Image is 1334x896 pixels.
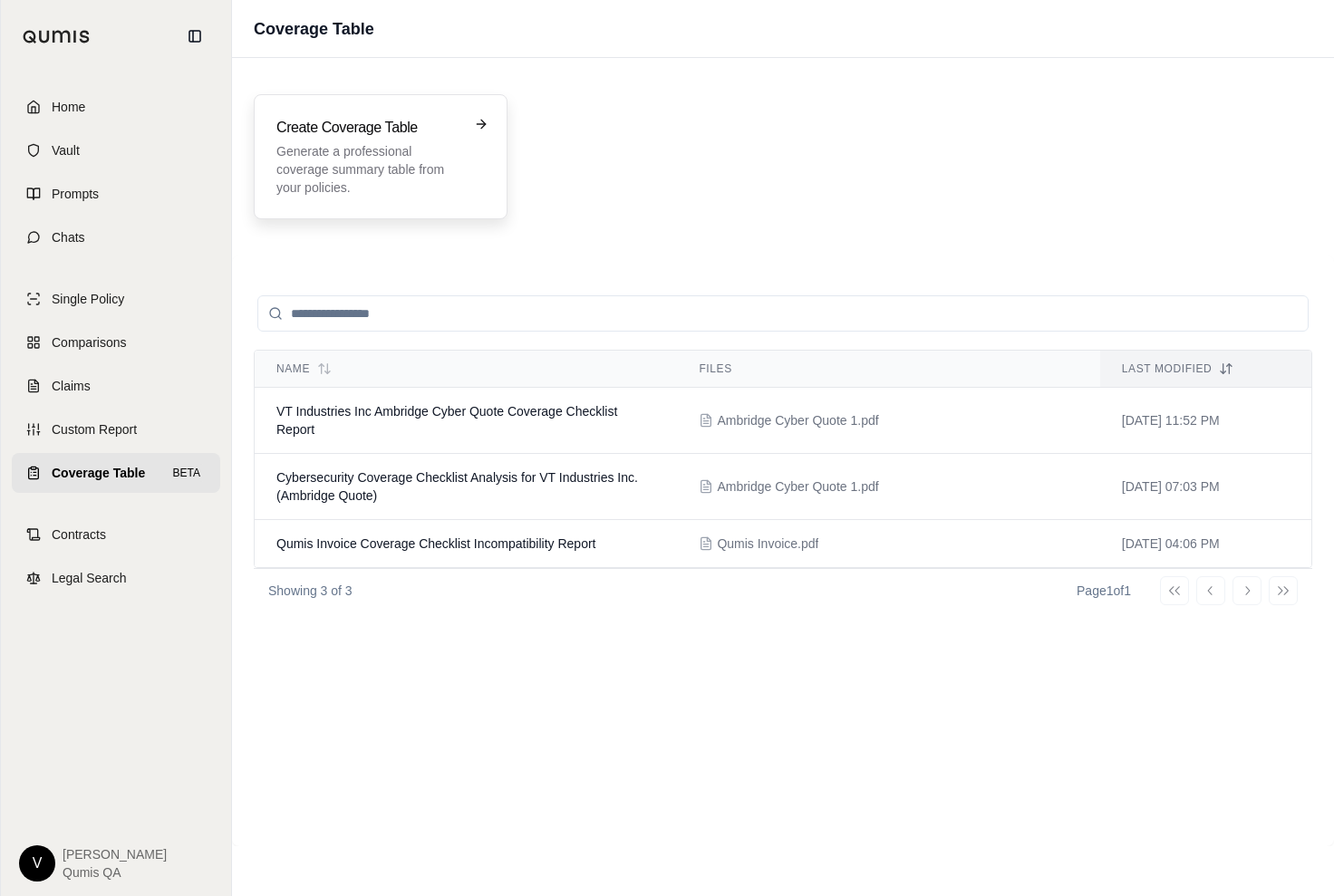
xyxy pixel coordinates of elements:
span: Ambridge Cyber Quote 1.pdf [717,411,878,429]
p: Generate a professional coverage summary table from your policies. [276,142,459,197]
a: Claims [12,366,220,406]
span: Prompts [52,185,99,203]
div: Page 1 of 1 [1077,582,1131,600]
a: Coverage TableBETA [12,453,220,493]
button: Collapse sidebar [180,22,209,51]
div: V [19,845,55,882]
td: [DATE] 11:52 PM [1100,388,1311,454]
a: Single Policy [12,279,220,319]
span: Coverage Table [52,464,145,482]
h3: Create Coverage Table [276,117,459,139]
a: Legal Search [12,558,220,598]
span: Contracts [52,525,106,544]
a: Home [12,87,220,127]
a: Comparisons [12,323,220,362]
span: Chats [52,228,85,246]
td: [DATE] 07:03 PM [1100,454,1311,520]
span: Custom Report [52,420,137,438]
span: Legal Search [52,569,127,587]
span: BETA [168,464,206,482]
span: Vault [52,141,80,159]
span: VT Industries Inc Ambridge Cyber Quote Coverage Checklist Report [276,404,617,437]
span: Comparisons [52,333,126,352]
a: Vault [12,130,220,170]
a: Prompts [12,174,220,214]
span: Claims [52,377,91,395]
span: Qumis Invoice.pdf [717,535,818,553]
span: [PERSON_NAME] [63,845,167,863]
div: Last modified [1122,361,1290,376]
span: Qumis Invoice Coverage Checklist Incompatibility Report [276,536,595,551]
td: [DATE] 04:06 PM [1100,520,1311,568]
a: Custom Report [12,409,220,449]
a: Contracts [12,515,220,554]
span: Ambridge Cyber Quote 1.pdf [717,477,878,496]
div: Name [276,361,655,376]
h1: Coverage Table [254,16,374,42]
th: Files [677,351,1099,388]
span: Qumis QA [63,863,167,882]
img: Qumis Logo [23,30,91,43]
p: Showing 3 of 3 [268,582,353,600]
span: Cybersecurity Coverage Checklist Analysis for VT Industries Inc. (Ambridge Quote) [276,470,638,503]
a: Chats [12,217,220,257]
span: Home [52,98,85,116]
span: Single Policy [52,290,124,308]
